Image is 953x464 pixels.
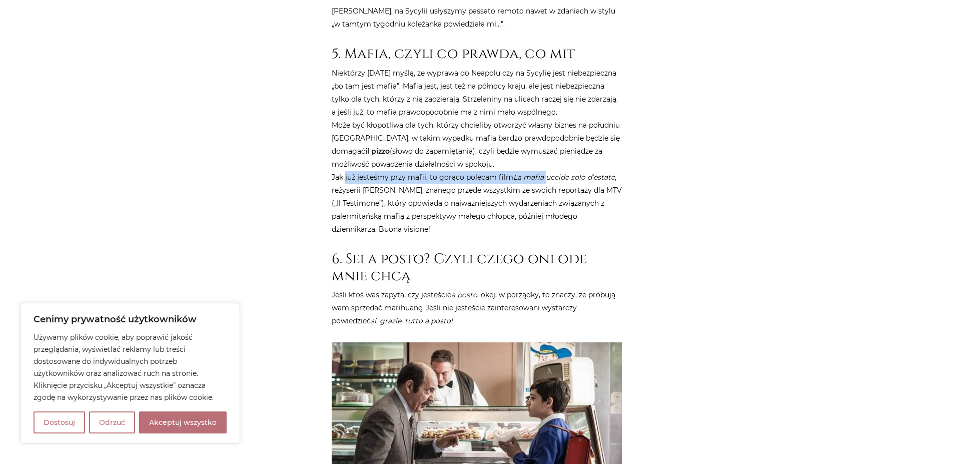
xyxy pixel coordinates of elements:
h2: 6. Sei a posto? Czyli czego oni ode mnie chcą [332,251,622,284]
p: Niektórzy [DATE] myślą, że wyprawa do Neapolu czy na Sycylię jest niebezpieczna „bo tam jest mafi... [332,67,622,236]
p: Jeśli ktoś was zapyta, czy jesteście , okej, w porządky, to znaczy, że próbują wam sprzedać marih... [332,288,622,327]
strong: il pizzo [365,147,390,156]
p: [PERSON_NAME], na Sycylii usłyszymy passato remoto nawet w zdaniach w stylu „w tamtym tygodniu ko... [332,5,622,31]
h2: 5. Mafia, czyli co prawda, co mit [332,46,622,63]
button: Odrzuć [89,411,135,433]
button: Akceptuj wszystko [139,411,227,433]
p: Cenimy prywatność użytkowników [34,313,227,325]
p: Używamy plików cookie, aby poprawić jakość przeglądania, wyświetlać reklamy lub treści dostosowan... [34,331,227,403]
em: a posto [451,290,477,299]
button: Dostosuj [34,411,85,433]
em: si, grazie, tutto a posto! [371,316,453,325]
em: La mafia uccide solo d’estate [513,173,615,182]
